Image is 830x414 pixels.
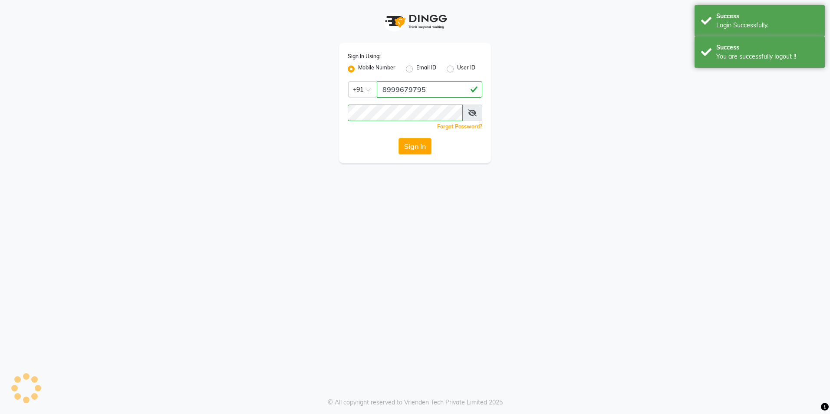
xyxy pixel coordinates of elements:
label: User ID [457,64,475,74]
a: Forgot Password? [437,123,482,130]
div: Success [716,43,818,52]
label: Mobile Number [358,64,395,74]
img: logo1.svg [380,9,450,34]
label: Sign In Using: [348,53,381,60]
div: You are successfully logout !! [716,52,818,61]
input: Username [348,105,463,121]
input: Username [377,81,482,98]
div: Success [716,12,818,21]
div: Login Successfully. [716,21,818,30]
button: Sign In [399,138,431,154]
label: Email ID [416,64,436,74]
